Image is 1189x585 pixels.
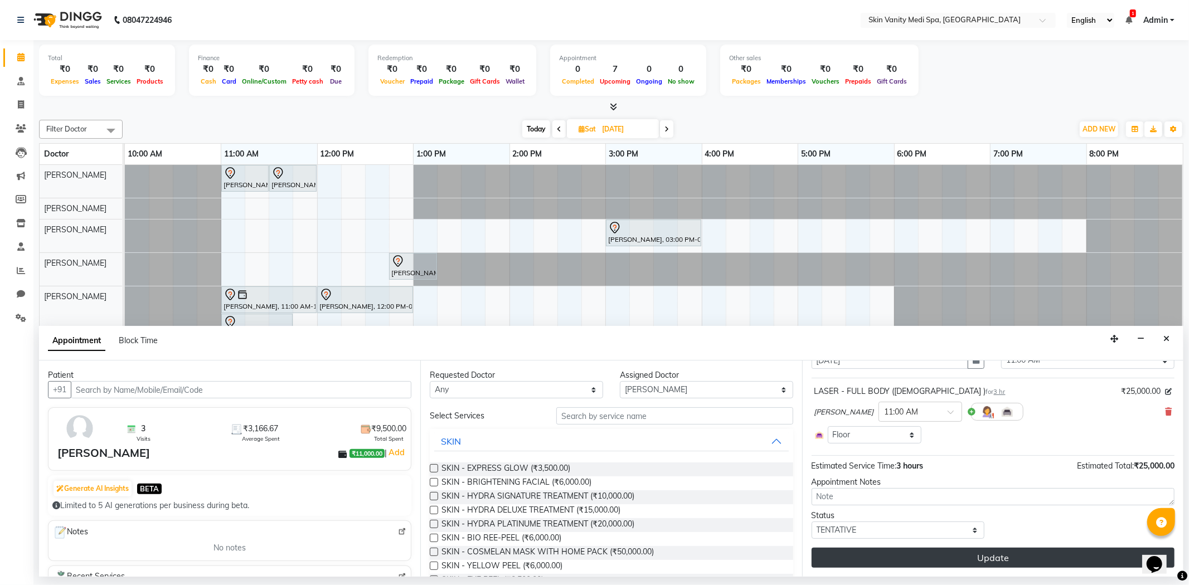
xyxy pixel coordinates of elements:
span: Visits [137,435,151,443]
span: Filter Doctor [46,124,87,133]
img: Interior.png [1001,405,1014,418]
span: SKIN - BIO REE-PEEL (₹6,000.00) [441,532,561,546]
a: 10:00 AM [125,146,165,162]
span: 3 hours [897,461,924,471]
span: Prepaid [407,77,436,85]
span: Expenses [48,77,82,85]
div: Assigned Doctor [620,369,793,381]
input: 2025-10-11 [599,121,654,138]
div: ₹0 [407,63,436,76]
div: 0 [665,63,697,76]
div: ₹0 [326,63,346,76]
span: Sat [576,125,599,133]
div: 0 [559,63,597,76]
a: 1 [1125,15,1132,25]
a: Add [387,446,406,459]
span: Petty cash [289,77,326,85]
div: ₹0 [764,63,809,76]
span: Upcoming [597,77,633,85]
a: 1:00 PM [414,146,449,162]
span: [PERSON_NAME] [814,407,874,418]
div: ₹0 [48,63,82,76]
span: SKIN - COSMELAN MASK WITH HOME PACK (₹50,000.00) [441,546,654,560]
span: [PERSON_NAME] [44,203,106,213]
a: 7:00 PM [991,146,1026,162]
span: Prepaids [842,77,874,85]
span: Products [134,77,166,85]
span: SKIN - HYDRA DELUXE TREATMENT (₹15,000.00) [441,504,620,518]
img: Hairdresser.png [981,405,994,418]
img: logo [28,4,105,36]
span: SKIN - HYDRA SIGNATURE TREATMENT (₹10,000.00) [441,490,634,504]
div: ₹0 [809,63,842,76]
button: Generate AI Insights [54,481,132,496]
div: ₹0 [842,63,874,76]
span: Average Spent [242,435,280,443]
span: ₹25,000.00 [1134,461,1175,471]
span: Voucher [377,77,407,85]
a: 11:00 AM [221,146,261,162]
a: 3:00 PM [606,146,641,162]
span: BETA [137,484,162,494]
a: 4:00 PM [702,146,737,162]
div: ₹0 [377,63,407,76]
span: Estimated Service Time: [812,461,897,471]
div: ₹0 [82,63,104,76]
div: Other sales [729,53,910,63]
span: No show [665,77,697,85]
div: 7 [597,63,633,76]
span: 1 [1130,9,1136,17]
div: ₹0 [436,63,467,76]
span: Estimated Total: [1077,461,1134,471]
input: Search by Name/Mobile/Email/Code [71,381,411,398]
b: 08047224946 [123,4,172,36]
small: for [986,388,1006,396]
div: [PERSON_NAME], 11:30 AM-12:00 PM, LASER - UNDER ARMS [270,167,316,190]
span: Memberships [764,77,809,85]
div: ₹0 [503,63,527,76]
span: Total Spent [374,435,404,443]
div: SKIN [441,435,461,448]
div: [PERSON_NAME], 12:45 PM-01:15 PM, LASER - UNDER ARMS [390,255,436,278]
span: Sales [82,77,104,85]
div: ₹0 [198,63,219,76]
div: [PERSON_NAME] [57,445,150,461]
span: Gift Cards [874,77,910,85]
a: 5:00 PM [798,146,833,162]
div: LASER - FULL BODY ([DEMOGRAPHIC_DATA] ) [814,386,1006,397]
span: Appointment [48,331,105,351]
a: 2:00 PM [510,146,545,162]
span: Notes [53,525,88,540]
span: Completed [559,77,597,85]
span: 3 [141,423,145,435]
div: ₹0 [134,63,166,76]
span: | [385,446,406,459]
a: 6:00 PM [895,146,930,162]
div: Status [812,510,985,521]
button: Update [812,548,1175,568]
span: Ongoing [633,77,665,85]
span: [PERSON_NAME] [44,291,106,301]
img: Interior.png [814,430,824,440]
div: ₹0 [729,63,764,76]
span: Online/Custom [239,77,289,85]
button: Close [1158,330,1175,348]
span: SKIN - YELLOW PEEL (₹6,000.00) [441,560,562,574]
div: [PERSON_NAME], 03:00 PM-04:00 PM, SKIN - HYDRA SIGNATURE TREATMENT [607,221,700,245]
input: Search by service name [556,407,793,425]
span: ₹11,000.00 [350,449,385,458]
span: Cash [198,77,219,85]
div: Total [48,53,166,63]
i: Edit price [1165,388,1172,395]
div: 0 [633,63,665,76]
img: avatar [64,412,96,445]
span: SKIN - BRIGHTENING FACIAL (₹6,000.00) [441,476,591,490]
span: [PERSON_NAME] [44,225,106,235]
span: ₹9,500.00 [371,423,406,435]
div: ₹0 [874,63,910,76]
span: [PERSON_NAME] [44,258,106,268]
span: ADD NEW [1083,125,1115,133]
div: Appointment Notes [812,476,1175,488]
span: ₹3,166.67 [243,423,278,435]
div: ₹0 [239,63,289,76]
